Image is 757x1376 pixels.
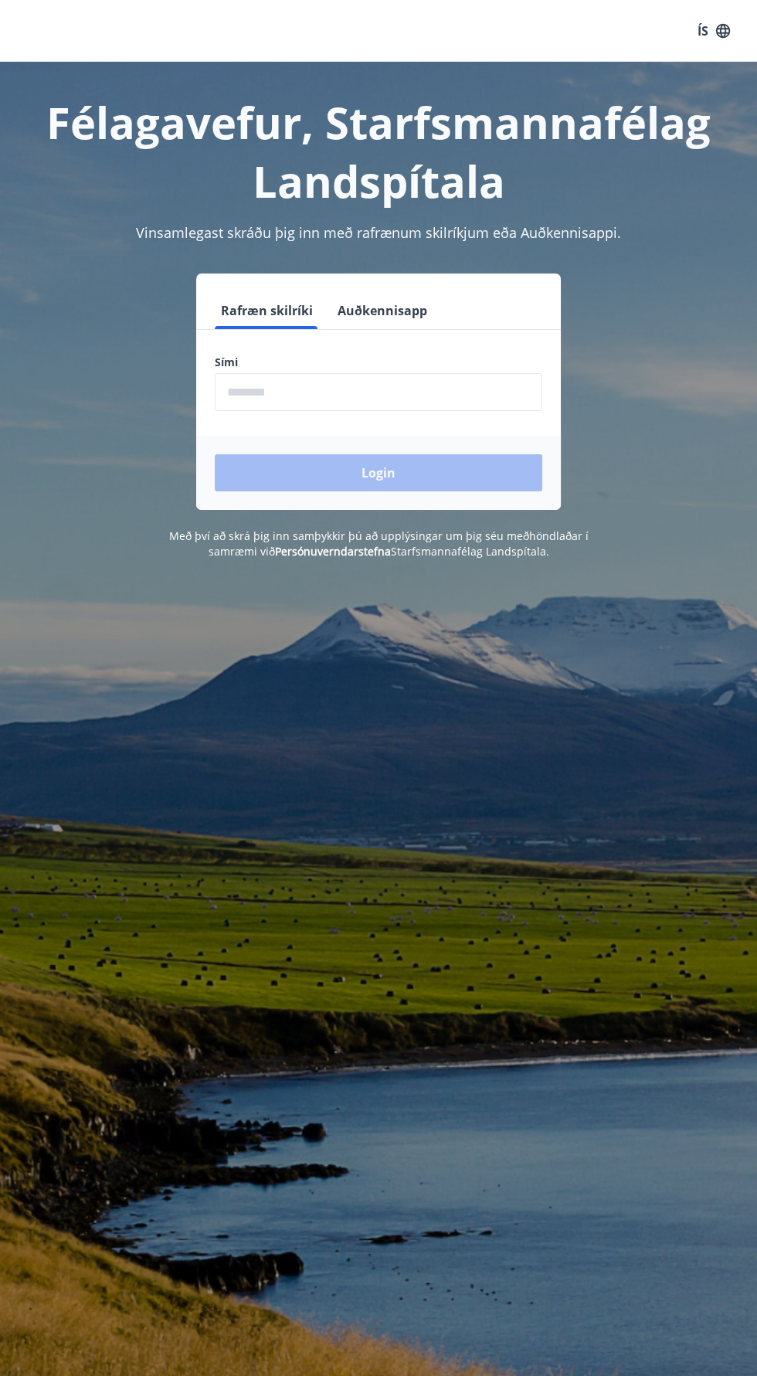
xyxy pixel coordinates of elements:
[331,292,433,329] button: Auðkennisapp
[169,528,589,559] span: Með því að skrá þig inn samþykkir þú að upplýsingar um þig séu meðhöndlaðar í samræmi við Starfsm...
[215,355,542,370] label: Sími
[215,292,319,329] button: Rafræn skilríki
[19,93,738,210] h1: Félagavefur, Starfsmannafélag Landspítala
[136,223,621,242] span: Vinsamlegast skráðu þig inn með rafrænum skilríkjum eða Auðkennisappi.
[275,544,391,559] a: Persónuverndarstefna
[689,17,738,45] button: ÍS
